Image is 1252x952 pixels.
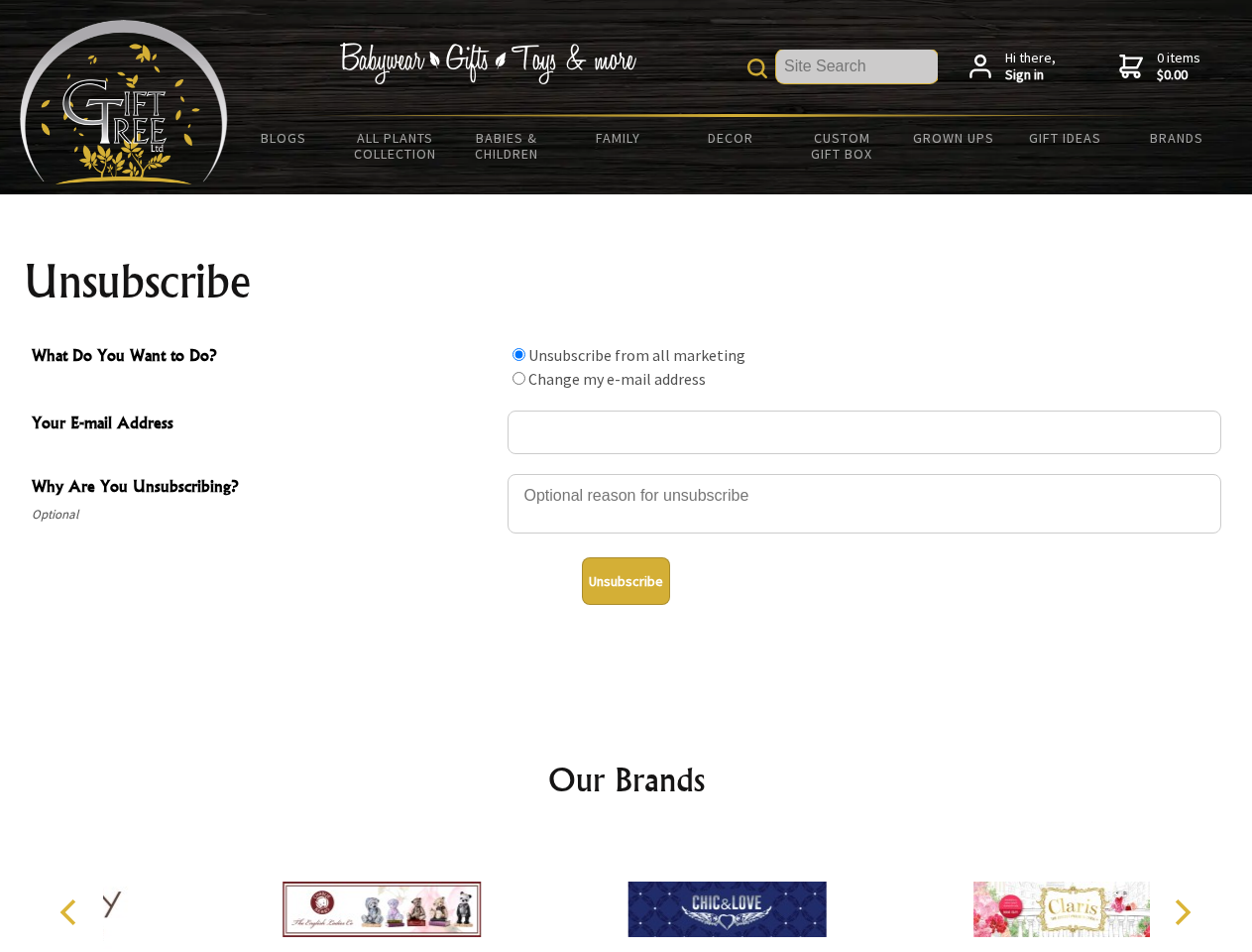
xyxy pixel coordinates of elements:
[528,345,745,365] label: Unsubscribe from all marketing
[20,20,228,184] img: Babyware - Gifts - Toys and more...
[50,891,93,934] button: Previous
[1157,66,1200,84] strong: $0.00
[508,474,1221,534] textarea: Why Are You Unsubscribing?
[776,50,938,83] input: Site Search
[1005,66,1056,84] strong: Sign in
[582,557,670,605] button: Unsubscribe
[1160,891,1203,934] button: Next
[897,117,1009,159] a: Grown Ups
[563,117,675,159] a: Family
[40,756,1213,803] h2: Our Brands
[1005,50,1056,84] span: Hi there,
[24,258,1229,305] h1: Unsubscribe
[451,117,563,175] a: Babies & Children
[786,117,898,175] a: Custom Gift Box
[339,43,636,84] img: Babywear - Gifts - Toys & more
[32,503,498,527] span: Optional
[512,348,525,361] input: What Do You Want to Do?
[1121,117,1233,159] a: Brands
[747,59,767,78] img: product search
[1119,50,1200,84] a: 0 items$0.00
[969,50,1056,84] a: Hi there,Sign in
[674,117,786,159] a: Decor
[32,411,498,439] span: Your E-mail Address
[512,372,525,385] input: What Do You Want to Do?
[32,474,498,503] span: Why Are You Unsubscribing?
[32,343,498,372] span: What Do You Want to Do?
[340,117,452,175] a: All Plants Collection
[528,369,706,389] label: Change my e-mail address
[508,411,1221,454] input: Your E-mail Address
[1157,49,1200,84] span: 0 items
[1009,117,1121,159] a: Gift Ideas
[228,117,340,159] a: BLOGS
